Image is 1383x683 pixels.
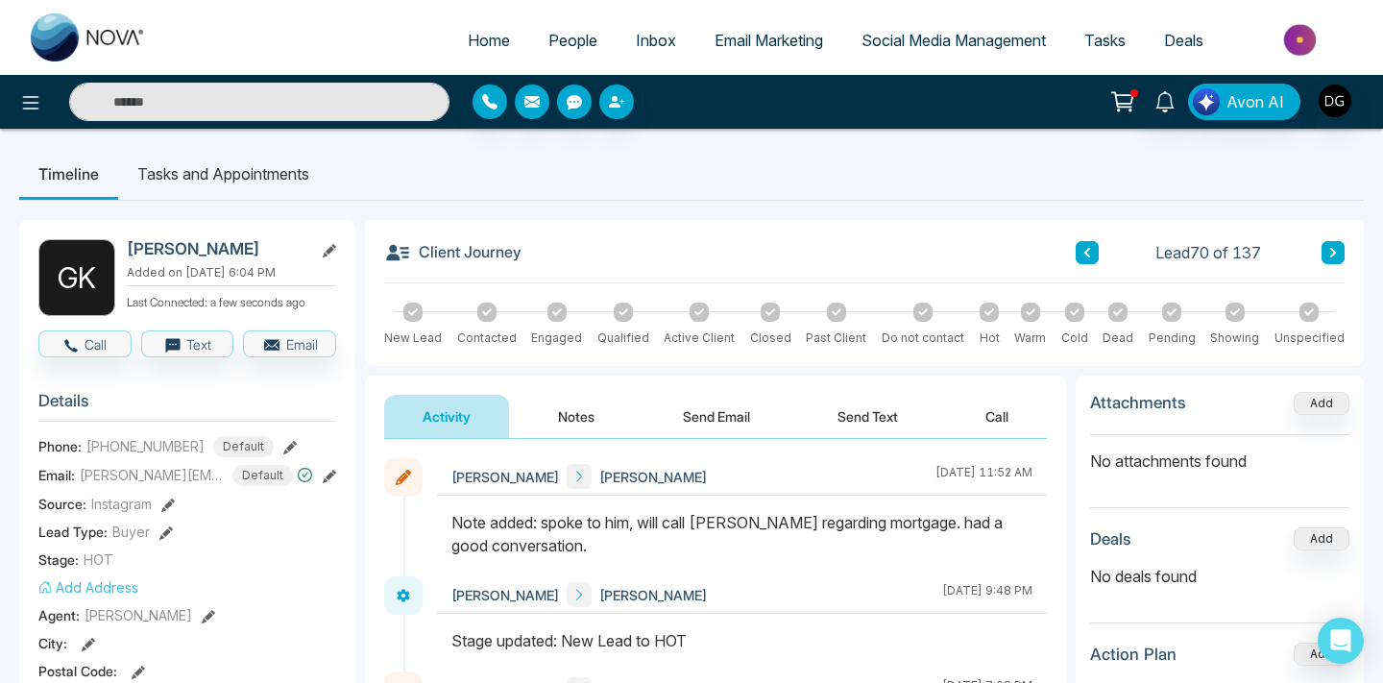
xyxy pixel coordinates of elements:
[38,633,67,653] span: City :
[529,22,617,59] a: People
[38,239,115,316] div: G K
[1090,645,1177,664] h3: Action Plan
[842,22,1065,59] a: Social Media Management
[112,522,150,542] span: Buyer
[636,31,676,50] span: Inbox
[695,22,842,59] a: Email Marketing
[1155,241,1261,264] span: Lead 70 of 137
[38,577,138,598] button: Add Address
[127,239,305,258] h2: [PERSON_NAME]
[1232,18,1371,61] img: Market-place.gif
[947,395,1047,438] button: Call
[127,264,336,281] p: Added on [DATE] 6:04 PM
[19,148,118,200] li: Timeline
[213,436,274,457] span: Default
[1145,22,1223,59] a: Deals
[38,522,108,542] span: Lead Type:
[1294,394,1349,410] span: Add
[882,329,964,347] div: Do not contact
[384,239,522,266] h3: Client Journey
[384,329,442,347] div: New Lead
[715,31,823,50] span: Email Marketing
[38,465,75,485] span: Email:
[468,31,510,50] span: Home
[1149,329,1196,347] div: Pending
[91,494,152,514] span: Instagram
[449,22,529,59] a: Home
[861,31,1046,50] span: Social Media Management
[1014,329,1046,347] div: Warm
[38,605,80,625] span: Agent:
[38,494,86,514] span: Source:
[935,464,1032,489] div: [DATE] 11:52 AM
[980,329,1000,347] div: Hot
[531,329,582,347] div: Engaged
[597,329,649,347] div: Qualified
[38,391,336,421] h3: Details
[1318,618,1364,664] div: Open Intercom Messenger
[1090,393,1186,412] h3: Attachments
[644,395,789,438] button: Send Email
[799,395,936,438] button: Send Text
[1061,329,1088,347] div: Cold
[1164,31,1203,50] span: Deals
[1294,643,1349,666] button: Add
[384,395,509,438] button: Activity
[1090,529,1131,549] h3: Deals
[86,436,205,456] span: [PHONE_NUMBER]
[750,329,791,347] div: Closed
[599,467,707,487] span: [PERSON_NAME]
[1188,84,1300,120] button: Avon AI
[520,395,633,438] button: Notes
[1226,90,1284,113] span: Avon AI
[38,330,132,357] button: Call
[1090,565,1349,588] p: No deals found
[1294,527,1349,550] button: Add
[38,436,82,456] span: Phone:
[548,31,597,50] span: People
[80,465,224,485] span: [PERSON_NAME][EMAIL_ADDRESS][DOMAIN_NAME]
[232,465,293,486] span: Default
[1319,85,1351,117] img: User Avatar
[1065,22,1145,59] a: Tasks
[243,330,336,357] button: Email
[127,290,336,311] p: Last Connected: a few seconds ago
[806,329,866,347] div: Past Client
[84,549,113,570] span: HOT
[617,22,695,59] a: Inbox
[942,582,1032,607] div: [DATE] 9:48 PM
[1103,329,1133,347] div: Dead
[31,13,146,61] img: Nova CRM Logo
[118,148,328,200] li: Tasks and Appointments
[664,329,735,347] div: Active Client
[1294,392,1349,415] button: Add
[1090,435,1349,473] p: No attachments found
[1210,329,1259,347] div: Showing
[38,549,79,570] span: Stage:
[451,585,559,605] span: [PERSON_NAME]
[1084,31,1126,50] span: Tasks
[599,585,707,605] span: [PERSON_NAME]
[1274,329,1345,347] div: Unspecified
[38,661,117,681] span: Postal Code :
[457,329,517,347] div: Contacted
[141,330,234,357] button: Text
[451,467,559,487] span: [PERSON_NAME]
[85,605,192,625] span: [PERSON_NAME]
[1193,88,1220,115] img: Lead Flow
